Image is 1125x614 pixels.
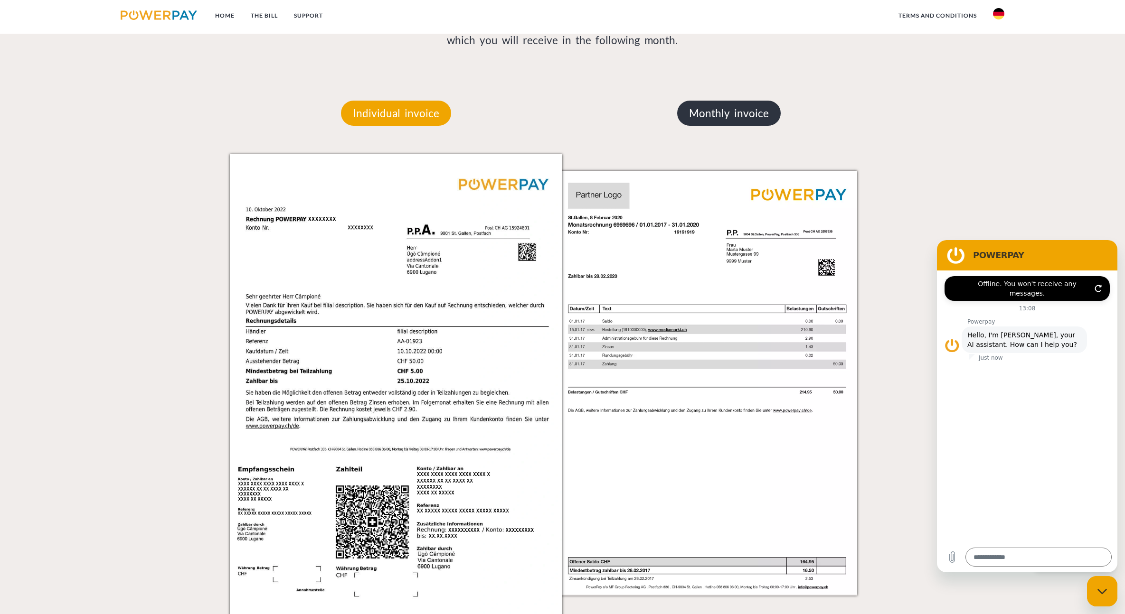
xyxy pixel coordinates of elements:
[898,12,977,19] font: terms and conditions
[890,7,985,24] a: terms and conditions
[689,107,769,120] font: Monthly invoice
[1087,576,1117,606] iframe: Button to open the messaging window; conversation in progress
[207,7,243,24] a: Home
[243,7,286,24] a: THE BILL
[993,8,1004,19] img: de
[251,12,278,19] font: THE BILL
[286,7,331,24] a: SUPPORT
[215,12,235,19] font: Home
[121,10,197,20] img: logo-powerpay.svg
[937,240,1117,572] iframe: Messaging window
[294,12,323,19] font: SUPPORT
[353,107,439,120] font: Individual invoice
[233,18,892,47] font: You can either pay this in full or make a partial payment. In this case, the remaining balance wi...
